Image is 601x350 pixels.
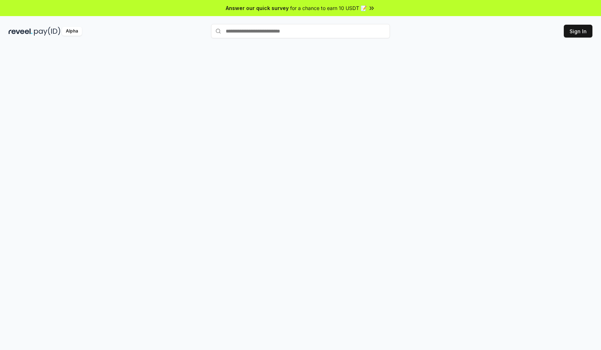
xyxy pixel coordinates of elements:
[290,4,367,12] span: for a chance to earn 10 USDT 📝
[564,25,592,38] button: Sign In
[62,27,82,36] div: Alpha
[9,27,33,36] img: reveel_dark
[226,4,289,12] span: Answer our quick survey
[34,27,60,36] img: pay_id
